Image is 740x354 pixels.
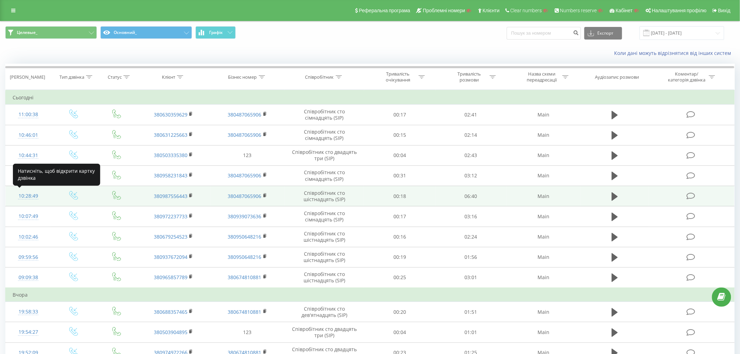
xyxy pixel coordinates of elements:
[209,30,223,35] span: Графік
[13,230,44,244] div: 10:02:46
[507,322,581,342] td: Main
[154,274,187,281] a: 380965857789
[359,8,411,13] span: Реферальна програма
[154,213,187,220] a: 380972237733
[560,8,597,13] span: Numbers reserve
[718,8,731,13] span: Вихід
[228,132,262,138] a: 380487065906
[13,250,44,264] div: 09:59:56
[13,305,44,319] div: 19:58:33
[195,26,236,39] button: Графік
[435,267,507,288] td: 03:01
[284,322,364,342] td: Співробітник сто двадцять три (SIP)
[364,165,435,186] td: 00:31
[13,210,44,223] div: 10:07:49
[10,74,45,80] div: [PERSON_NAME]
[284,105,364,125] td: Співробітник сто сімнадцять (SIP)
[423,8,465,13] span: Проблемні номери
[507,27,581,40] input: Пошук за номером
[507,247,581,267] td: Main
[483,8,500,13] span: Клієнти
[450,71,488,83] div: Тривалість розмови
[435,145,507,165] td: 02:43
[507,302,581,322] td: Main
[228,233,262,240] a: 380950648216
[364,125,435,145] td: 00:15
[13,189,44,203] div: 10:28:49
[364,145,435,165] td: 00:04
[507,267,581,288] td: Main
[614,50,735,56] a: Коли дані можуть відрізнятися вiд інших систем
[507,165,581,186] td: Main
[364,247,435,267] td: 00:19
[154,329,187,335] a: 380503904895
[435,247,507,267] td: 01:56
[154,111,187,118] a: 380630359629
[13,271,44,284] div: 09:09:38
[616,8,633,13] span: Кабінет
[228,274,262,281] a: 380674810881
[435,322,507,342] td: 01:01
[507,206,581,227] td: Main
[364,267,435,288] td: 00:25
[6,288,735,302] td: Вчора
[13,164,100,186] div: Натисніть, щоб відкрити картку дзвінка
[284,247,364,267] td: Співробітник сто шістнадцять (SIP)
[211,145,285,165] td: 123
[507,145,581,165] td: Main
[13,128,44,142] div: 10:46:01
[305,74,334,80] div: Співробітник
[435,302,507,322] td: 01:51
[100,26,192,39] button: Основний_
[5,26,97,39] button: Целевые_
[228,309,262,315] a: 380674810881
[284,302,364,322] td: Співробітник сто дев'ятнадцять (SIP)
[108,74,122,80] div: Статус
[154,254,187,260] a: 380937672094
[154,172,187,179] a: 380958231843
[379,71,417,83] div: Тривалість очікування
[228,213,262,220] a: 380939073636
[6,91,735,105] td: Сьогодні
[584,27,622,40] button: Експорт
[13,108,44,121] div: 11:00:38
[507,105,581,125] td: Main
[511,8,542,13] span: Clear numbers
[666,71,707,83] div: Коментар/категорія дзвінка
[435,227,507,247] td: 02:24
[364,227,435,247] td: 00:16
[435,105,507,125] td: 02:41
[595,74,639,80] div: Аудіозапис розмови
[154,132,187,138] a: 380631225663
[154,309,187,315] a: 380688357465
[523,71,561,83] div: Назва схеми переадресації
[13,325,44,339] div: 19:54:27
[435,206,507,227] td: 03:16
[507,186,581,206] td: Main
[435,165,507,186] td: 03:12
[364,322,435,342] td: 00:04
[284,186,364,206] td: Співробітник сто шістнадцять (SIP)
[364,302,435,322] td: 00:20
[364,105,435,125] td: 00:17
[284,145,364,165] td: Співробітник сто двадцять три (SIP)
[154,152,187,158] a: 380503335380
[435,186,507,206] td: 06:40
[284,206,364,227] td: Співробітник сто сімнадцять (SIP)
[59,74,84,80] div: Тип дзвінка
[652,8,706,13] span: Налаштування профілю
[17,30,37,35] span: Целевые_
[228,172,262,179] a: 380487065906
[284,125,364,145] td: Співробітник сто сімнадцять (SIP)
[507,125,581,145] td: Main
[435,125,507,145] td: 02:14
[364,206,435,227] td: 00:17
[154,233,187,240] a: 380679254523
[364,186,435,206] td: 00:18
[154,193,187,199] a: 380987556443
[13,149,44,162] div: 10:44:31
[284,227,364,247] td: Співробітник сто шістнадцять (SIP)
[228,111,262,118] a: 380487065906
[228,193,262,199] a: 380487065906
[211,322,285,342] td: 123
